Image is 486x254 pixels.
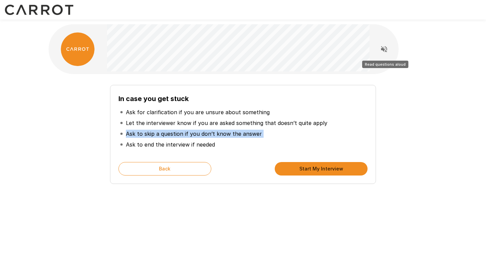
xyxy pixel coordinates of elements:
button: Read questions aloud [377,42,391,56]
div: Read questions aloud [362,61,408,68]
img: carrot_logo.png [61,32,94,66]
p: Let the interviewer know if you are asked something that doesn’t quite apply [126,119,327,127]
p: Ask for clarification if you are unsure about something [126,108,270,116]
button: Back [118,162,211,176]
button: Start My Interview [275,162,368,176]
b: In case you get stuck [118,95,189,103]
p: Ask to end the interview if needed [126,140,215,149]
p: Ask to skip a question if you don’t know the answer [126,130,262,138]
